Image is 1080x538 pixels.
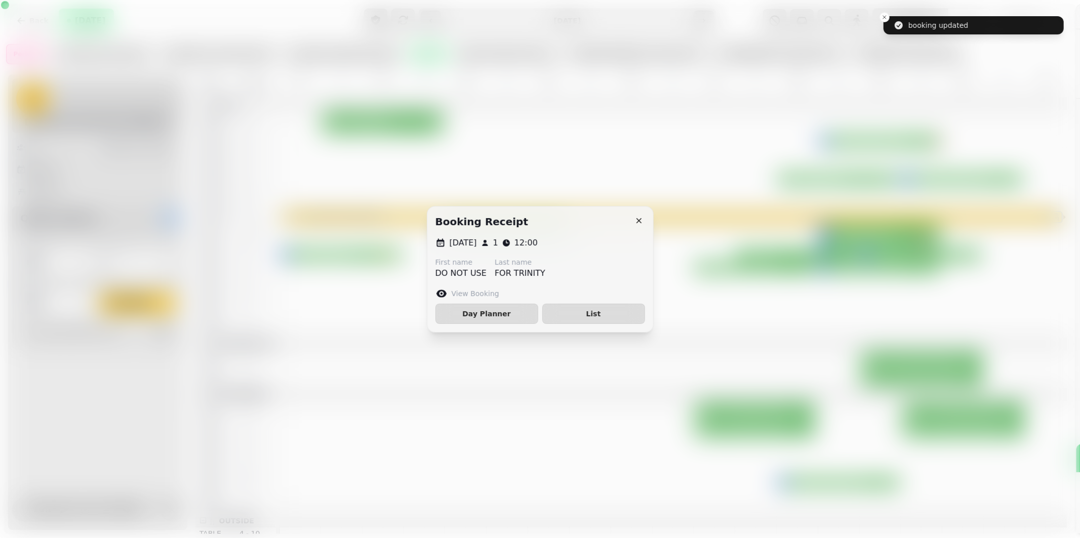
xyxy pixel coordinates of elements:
[495,267,545,279] p: FOR TRINITY
[450,237,477,249] p: [DATE]
[452,288,499,299] label: View Booking
[495,257,545,267] label: Last name
[551,310,636,317] span: List
[435,304,538,324] button: Day Planner
[493,237,498,249] p: 1
[435,215,529,229] h2: Booking receipt
[435,257,487,267] label: First name
[514,237,538,249] p: 12:00
[435,267,487,279] p: DO NOT USE
[444,310,530,317] span: Day Planner
[542,304,645,324] button: List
